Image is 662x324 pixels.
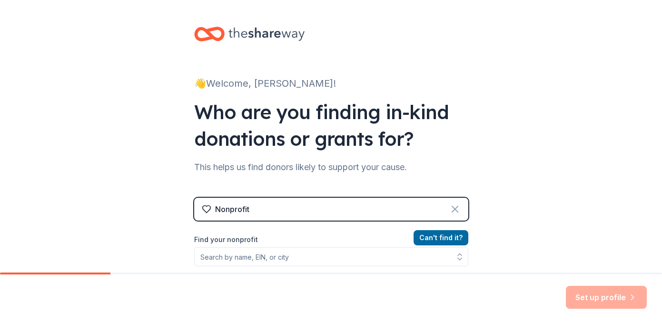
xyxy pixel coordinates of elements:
[414,230,468,245] button: Can't find it?
[194,160,468,175] div: This helps us find donors likely to support your cause.
[194,234,468,245] label: Find your nonprofit
[194,76,468,91] div: 👋 Welcome, [PERSON_NAME]!
[194,99,468,152] div: Who are you finding in-kind donations or grants for?
[194,247,468,266] input: Search by name, EIN, or city
[215,203,249,215] div: Nonprofit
